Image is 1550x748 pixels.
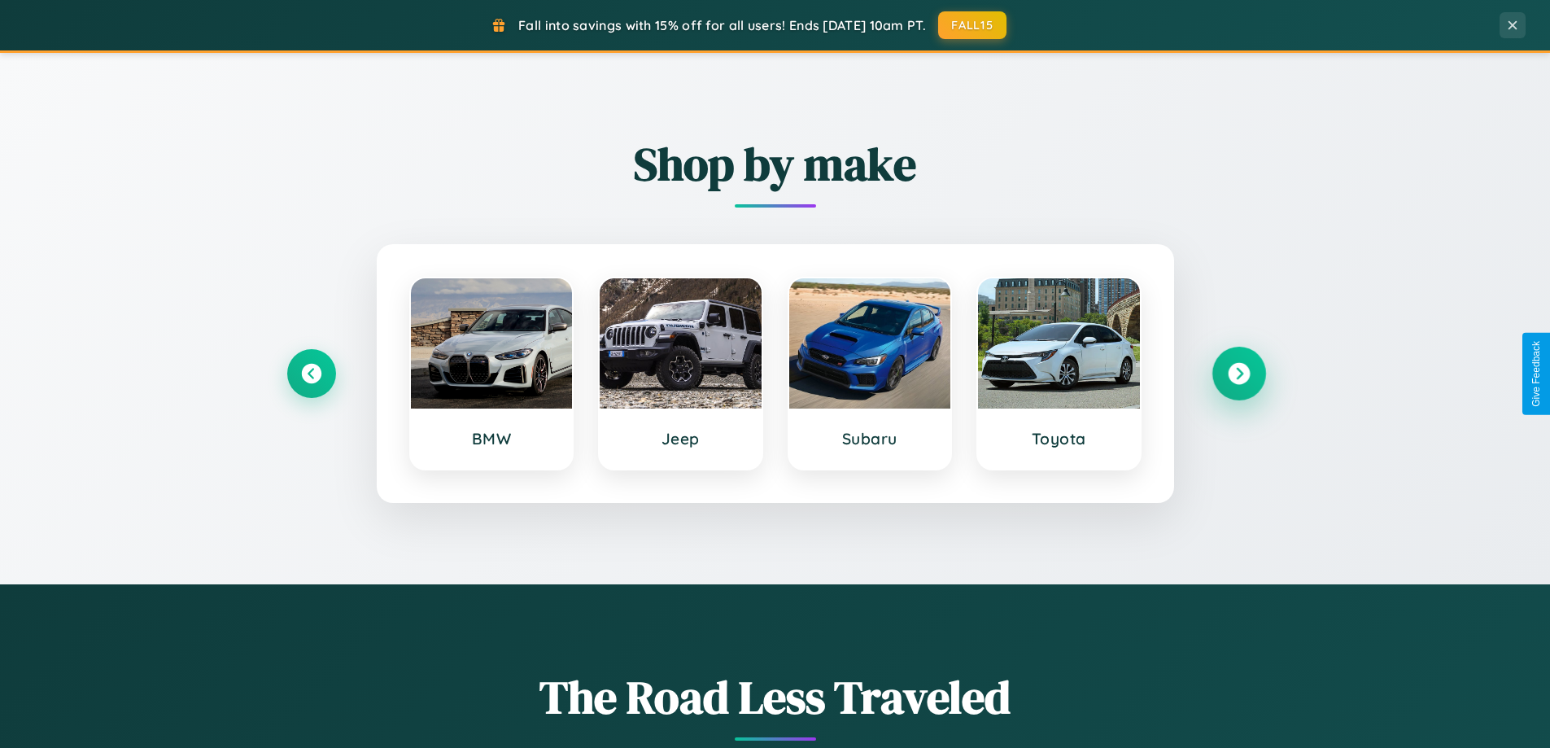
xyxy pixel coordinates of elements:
[938,11,1006,39] button: FALL15
[616,429,745,448] h3: Jeep
[287,133,1264,195] h2: Shop by make
[518,17,926,33] span: Fall into savings with 15% off for all users! Ends [DATE] 10am PT.
[1530,341,1542,407] div: Give Feedback
[994,429,1124,448] h3: Toyota
[806,429,935,448] h3: Subaru
[287,666,1264,728] h1: The Road Less Traveled
[427,429,557,448] h3: BMW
